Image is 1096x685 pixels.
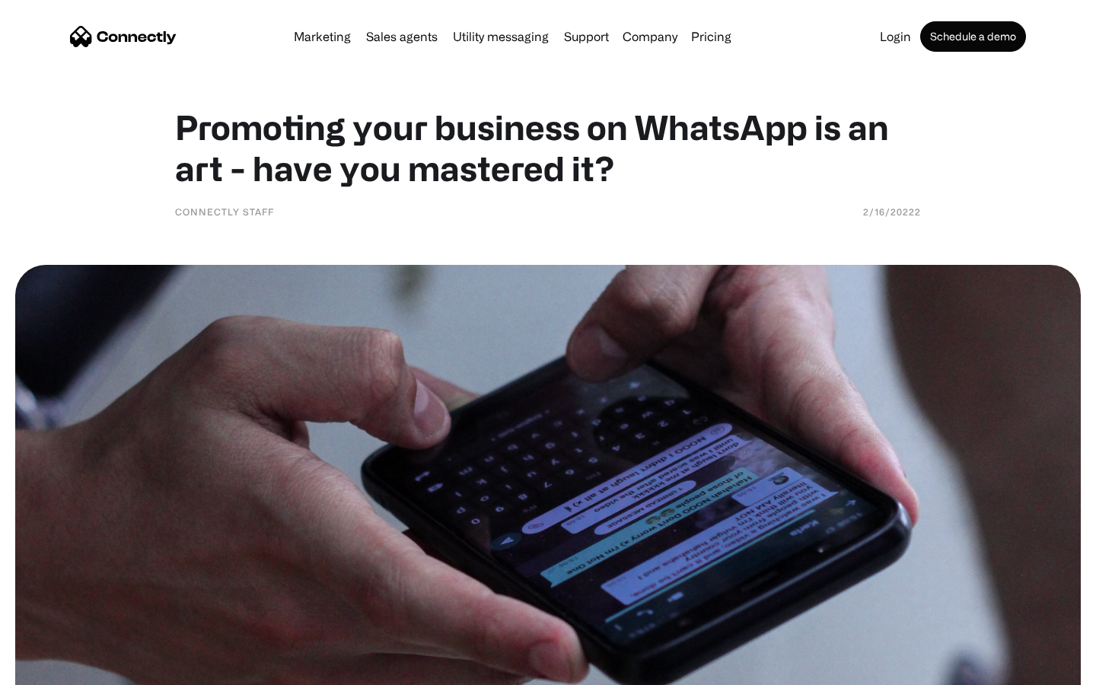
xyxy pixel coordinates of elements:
div: Company [623,26,677,47]
a: Sales agents [360,30,444,43]
a: Marketing [288,30,357,43]
h1: Promoting your business on WhatsApp is an art - have you mastered it? [175,107,921,189]
div: 2/16/20222 [863,204,921,219]
ul: Language list [30,658,91,680]
div: Connectly Staff [175,204,274,219]
a: Utility messaging [447,30,555,43]
aside: Language selected: English [15,658,91,680]
a: Login [874,30,917,43]
a: Schedule a demo [920,21,1026,52]
a: Support [558,30,615,43]
a: Pricing [685,30,738,43]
